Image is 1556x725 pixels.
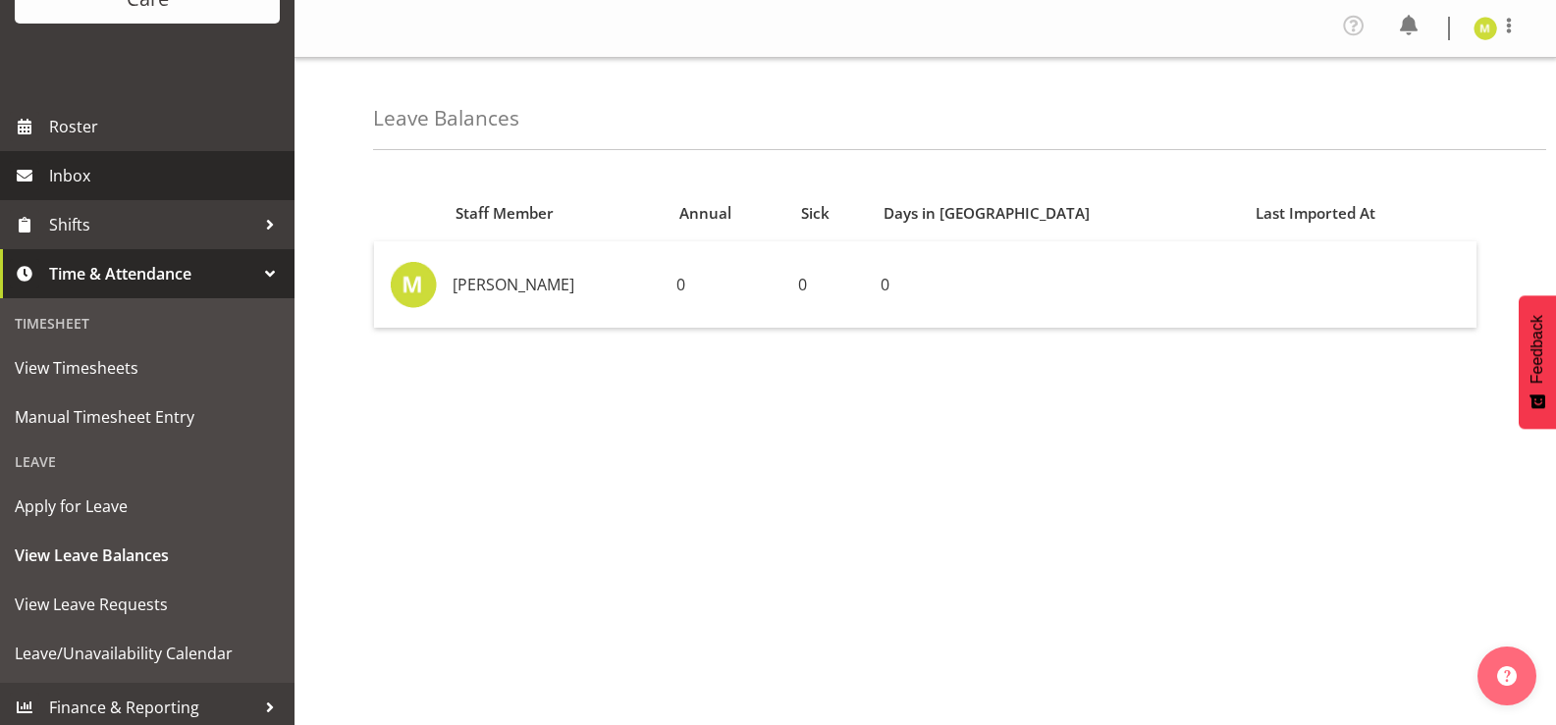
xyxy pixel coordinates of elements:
[49,112,285,141] span: Roster
[676,274,685,295] span: 0
[798,274,807,295] span: 0
[884,202,1233,225] div: Days in [GEOGRAPHIC_DATA]
[49,210,255,239] span: Shifts
[5,343,290,392] a: View Timesheets
[456,202,657,225] div: Staff Member
[5,303,290,343] div: Timesheet
[801,202,862,225] div: Sick
[679,202,778,225] div: Annual
[5,580,290,629] a: View Leave Requests
[5,392,290,441] a: Manual Timesheet Entry
[49,161,285,190] span: Inbox
[15,492,280,521] span: Apply for Leave
[881,274,889,295] span: 0
[49,693,255,722] span: Finance & Reporting
[15,353,280,383] span: View Timesheets
[15,590,280,619] span: View Leave Requests
[1474,17,1497,40] img: margie-vuto11841.jpg
[1256,202,1465,225] div: Last Imported At
[1529,315,1546,384] span: Feedback
[15,402,280,432] span: Manual Timesheet Entry
[5,441,290,482] div: Leave
[5,531,290,580] a: View Leave Balances
[1497,666,1517,686] img: help-xxl-2.png
[5,482,290,531] a: Apply for Leave
[1519,295,1556,429] button: Feedback - Show survey
[49,259,255,288] span: Time & Attendance
[5,629,290,678] a: Leave/Unavailability Calendar
[15,639,280,668] span: Leave/Unavailability Calendar
[15,541,280,570] span: View Leave Balances
[390,261,437,308] img: margie-vuto11841.jpg
[445,241,669,328] td: [PERSON_NAME]
[373,107,519,129] h4: Leave Balances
